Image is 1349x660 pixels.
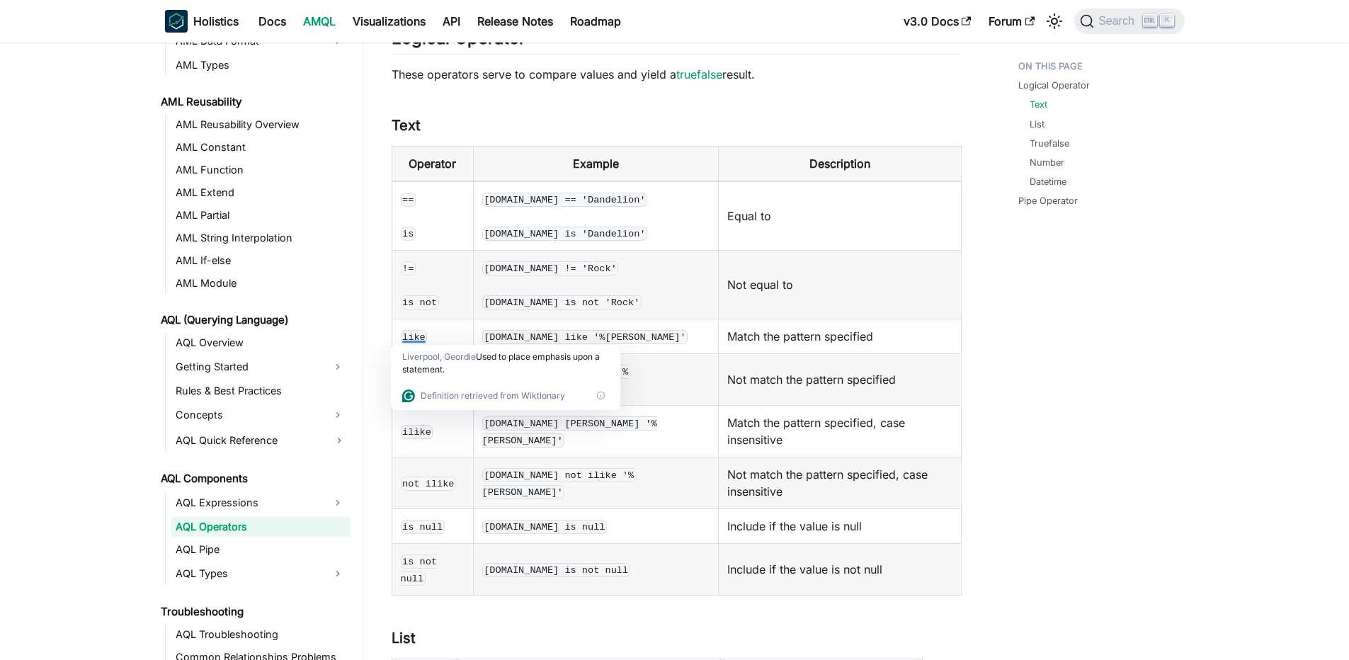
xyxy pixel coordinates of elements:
[718,544,961,596] td: Include if the value is not null
[401,554,438,586] code: is not null
[482,295,642,309] code: [DOMAIN_NAME] is not 'Rock'
[401,193,416,207] code: ==
[171,355,325,378] a: Getting Started
[392,630,962,647] h3: List
[171,137,351,157] a: AML Constant
[401,425,433,439] code: ilike
[171,404,325,426] a: Concepts
[1018,79,1090,92] a: Logical Operator
[718,319,961,354] td: Match the pattern specified
[401,227,416,241] code: is
[165,10,188,33] img: Holistics
[171,562,325,585] a: AQL Types
[165,10,239,33] a: HolisticsHolistics
[171,333,351,353] a: AQL Overview
[401,330,428,344] code: like
[1030,118,1045,131] a: List
[325,562,351,585] button: Expand sidebar category 'AQL Types'
[401,261,416,275] code: !=
[392,66,962,83] p: These operators serve to compare values and yield a result.
[482,416,657,448] code: [DOMAIN_NAME] [PERSON_NAME] '%[PERSON_NAME]'
[325,404,351,426] button: Expand sidebar category 'Concepts'
[482,261,619,275] code: [DOMAIN_NAME] != 'Rock'
[171,625,351,644] a: AQL Troubleshooting
[895,10,980,33] a: v3.0 Docs
[156,310,351,330] a: AQL (Querying Language)
[344,10,434,33] a: Visualizations
[171,183,351,203] a: AML Extend
[171,251,351,271] a: AML If-else
[1074,8,1184,34] button: Search (Ctrl+K)
[151,42,363,660] nav: Docs sidebar
[156,602,351,622] a: Troubleshooting
[676,67,722,81] a: truefalse
[325,491,351,514] button: Expand sidebar category 'AQL Expressions'
[482,563,630,577] code: [DOMAIN_NAME] is not null
[482,520,608,534] code: [DOMAIN_NAME] is null
[401,295,439,309] code: is not
[469,10,562,33] a: Release Notes
[171,160,351,180] a: AML Function
[193,13,239,30] b: Holistics
[171,491,325,514] a: AQL Expressions
[171,381,351,401] a: Rules & Best Practices
[171,273,351,293] a: AML Module
[295,10,344,33] a: AMQL
[1030,175,1066,188] a: Datetime
[171,429,351,452] a: AQL Quick Reference
[482,193,648,207] code: [DOMAIN_NAME] == 'Dandelion'
[1030,137,1069,150] a: Truefalse
[718,251,961,319] td: Not equal to
[1018,194,1078,207] a: Pipe Operator
[434,10,469,33] a: API
[401,520,445,534] code: is null
[482,227,648,241] code: [DOMAIN_NAME] is 'Dandelion'
[718,181,961,251] td: Equal to
[250,10,295,33] a: Docs
[473,147,718,182] th: Example
[718,406,961,457] td: Match the pattern specified, case insensitive
[156,469,351,489] a: AQL Components
[171,228,351,248] a: AML String Interpolation
[718,509,961,544] td: Include if the value is null
[156,92,351,112] a: AML Reusability
[718,457,961,509] td: Not match the pattern specified, case insensitive
[392,147,473,182] th: Operator
[482,330,688,344] code: [DOMAIN_NAME] like '%[PERSON_NAME]'
[171,115,351,135] a: AML Reusability Overview
[401,477,457,491] code: not ilike
[482,468,634,499] code: [DOMAIN_NAME] not ilike '%[PERSON_NAME]'
[1094,15,1143,28] span: Search
[171,517,351,537] a: AQL Operators
[171,540,351,559] a: AQL Pipe
[562,10,630,33] a: Roadmap
[1160,14,1174,27] kbd: K
[171,55,351,75] a: AML Types
[718,354,961,406] td: Not match the pattern specified
[325,355,351,378] button: Expand sidebar category 'Getting Started'
[718,147,961,182] th: Description
[171,205,351,225] a: AML Partial
[392,117,962,135] h3: Text
[1030,156,1064,169] a: Number
[980,10,1043,33] a: Forum
[1043,10,1066,33] button: Switch between dark and light mode (currently light mode)
[1030,98,1047,111] a: Text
